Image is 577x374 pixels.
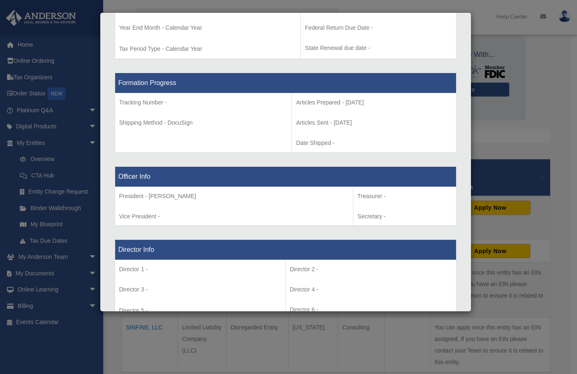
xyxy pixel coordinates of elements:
[119,118,288,128] p: Shipping Method - DocuSign
[357,211,452,222] p: Secretary -
[296,118,452,128] p: Articles Sent - [DATE]
[115,240,456,260] th: Director Info
[296,97,452,108] p: Articles Prepared - [DATE]
[296,138,452,148] p: Date Shipped -
[119,191,349,201] p: President - [PERSON_NAME]
[119,23,296,33] p: Year End Month - Calendar Year
[119,284,281,295] p: Director 3 -
[115,260,286,321] td: Director 5 -
[305,43,452,53] p: State Renewal due date -
[115,73,456,93] th: Formation Progress
[119,97,288,108] p: Tracking Number -
[115,166,456,187] th: Officer Info
[305,23,452,33] p: Federal Return Due Date -
[290,264,452,275] p: Director 2 -
[290,284,452,295] p: Director 4 -
[357,191,452,201] p: Treasurer -
[119,264,281,275] p: Director 1 -
[119,211,349,222] p: Vice President -
[290,305,452,315] p: Director 6 -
